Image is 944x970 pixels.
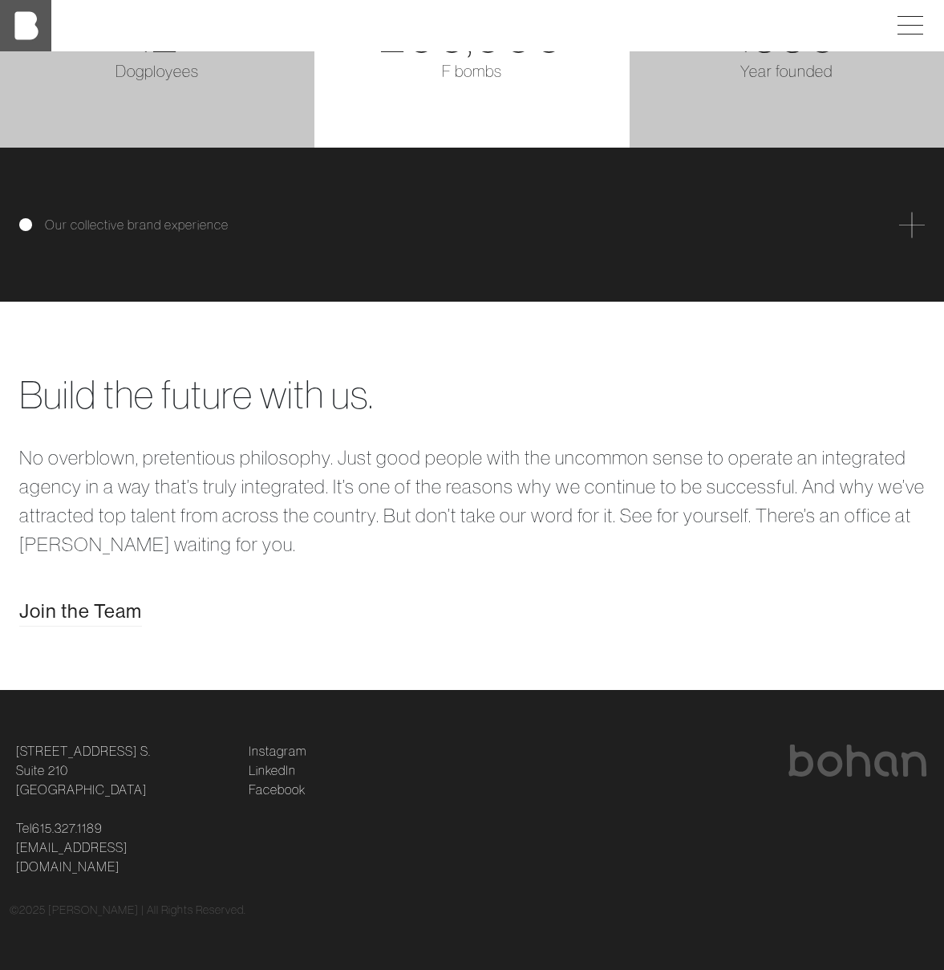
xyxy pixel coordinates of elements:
p: No overblown, pretentious philosophy. Just good people with the uncommon sense to operate an inte... [19,443,925,558]
div: © 2025 [10,902,934,919]
a: [EMAIL_ADDRESS][DOMAIN_NAME] [16,838,229,876]
div: Year founded [639,59,934,83]
div: Build the future with us. [19,366,925,424]
a: LinkedIn [249,761,296,780]
a: 615.327.1189 [32,818,103,838]
img: bohan logo [787,745,928,777]
div: Our collective brand experience [19,212,925,237]
a: Join the Team [19,597,142,626]
a: [STREET_ADDRESS] S.Suite 210[GEOGRAPHIC_DATA] [16,741,151,799]
div: Dogployees [10,59,305,83]
p: Tel [16,818,229,876]
p: [PERSON_NAME] | All Rights Reserved. [48,902,246,919]
a: Facebook [249,780,306,799]
a: Instagram [249,741,306,761]
div: F bombs [324,59,619,83]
